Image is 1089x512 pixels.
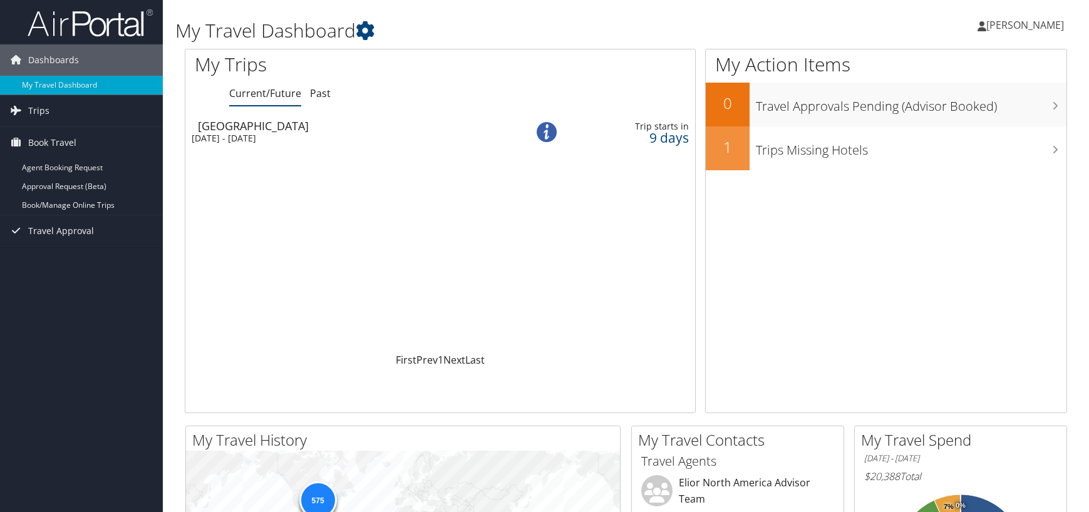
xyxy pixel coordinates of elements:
span: Travel Approval [28,215,94,247]
h2: 1 [706,136,750,158]
h2: My Travel History [192,429,620,451]
h1: My Travel Dashboard [175,18,776,44]
h1: My Action Items [706,51,1066,78]
span: [PERSON_NAME] [986,18,1064,32]
a: First [396,353,416,367]
a: Past [310,86,331,100]
div: 9 days [584,132,689,143]
img: alert-flat-solid-info.png [537,122,557,142]
a: Next [443,353,465,367]
span: Book Travel [28,127,76,158]
tspan: 0% [956,502,966,509]
a: 1Trips Missing Hotels [706,126,1066,170]
h2: 0 [706,93,750,114]
h3: Travel Approvals Pending (Advisor Booked) [756,91,1066,115]
h6: [DATE] - [DATE] [864,453,1057,464]
h1: My Trips [195,51,473,78]
h3: Travel Agents [641,453,834,470]
a: 1 [438,353,443,367]
img: airportal-logo.png [28,8,153,38]
h6: Total [864,469,1057,483]
span: Trips [28,95,49,126]
h2: My Travel Spend [861,429,1066,451]
div: [GEOGRAPHIC_DATA] [198,120,506,131]
span: Dashboards [28,44,79,76]
div: [DATE] - [DATE] [192,133,500,144]
a: Prev [416,353,438,367]
a: [PERSON_NAME] [978,6,1076,44]
tspan: 7% [944,503,954,511]
a: 0Travel Approvals Pending (Advisor Booked) [706,83,1066,126]
span: $20,388 [864,469,900,483]
h3: Trips Missing Hotels [756,135,1066,159]
a: Last [465,353,485,367]
div: Trip starts in [584,121,689,132]
a: Current/Future [229,86,301,100]
h2: My Travel Contacts [638,429,844,451]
